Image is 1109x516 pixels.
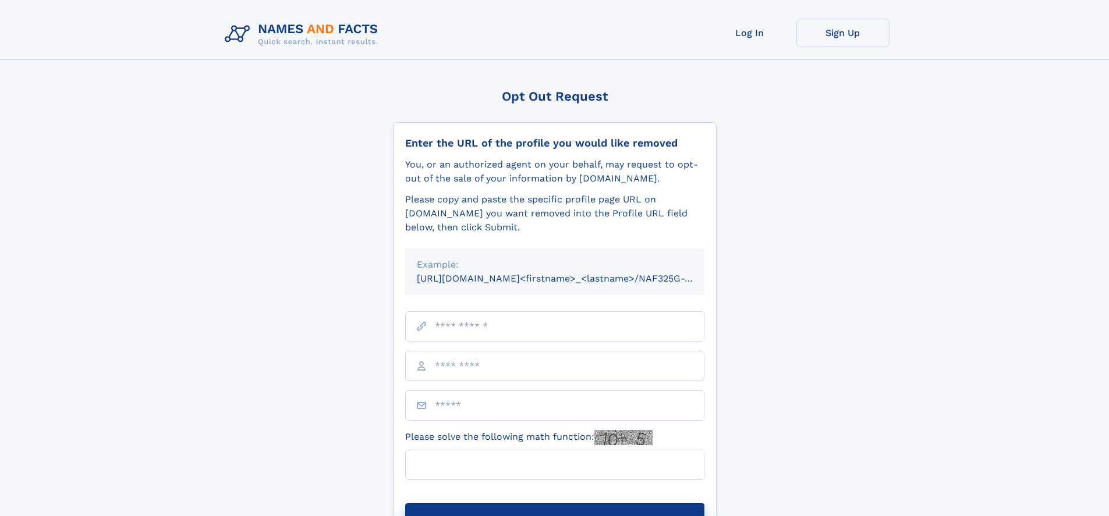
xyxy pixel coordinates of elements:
[417,258,693,272] div: Example:
[796,19,890,47] a: Sign Up
[405,193,704,234] div: Please copy and paste the specific profile page URL on [DOMAIN_NAME] you want removed into the Pr...
[703,19,796,47] a: Log In
[405,430,653,445] label: Please solve the following math function:
[417,273,727,284] small: [URL][DOMAIN_NAME]<firstname>_<lastname>/NAF325G-xxxxxxxx
[405,158,704,186] div: You, or an authorized agent on your behalf, may request to opt-out of the sale of your informatio...
[405,137,704,150] div: Enter the URL of the profile you would like removed
[393,89,717,104] div: Opt Out Request
[220,19,388,50] img: Logo Names and Facts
